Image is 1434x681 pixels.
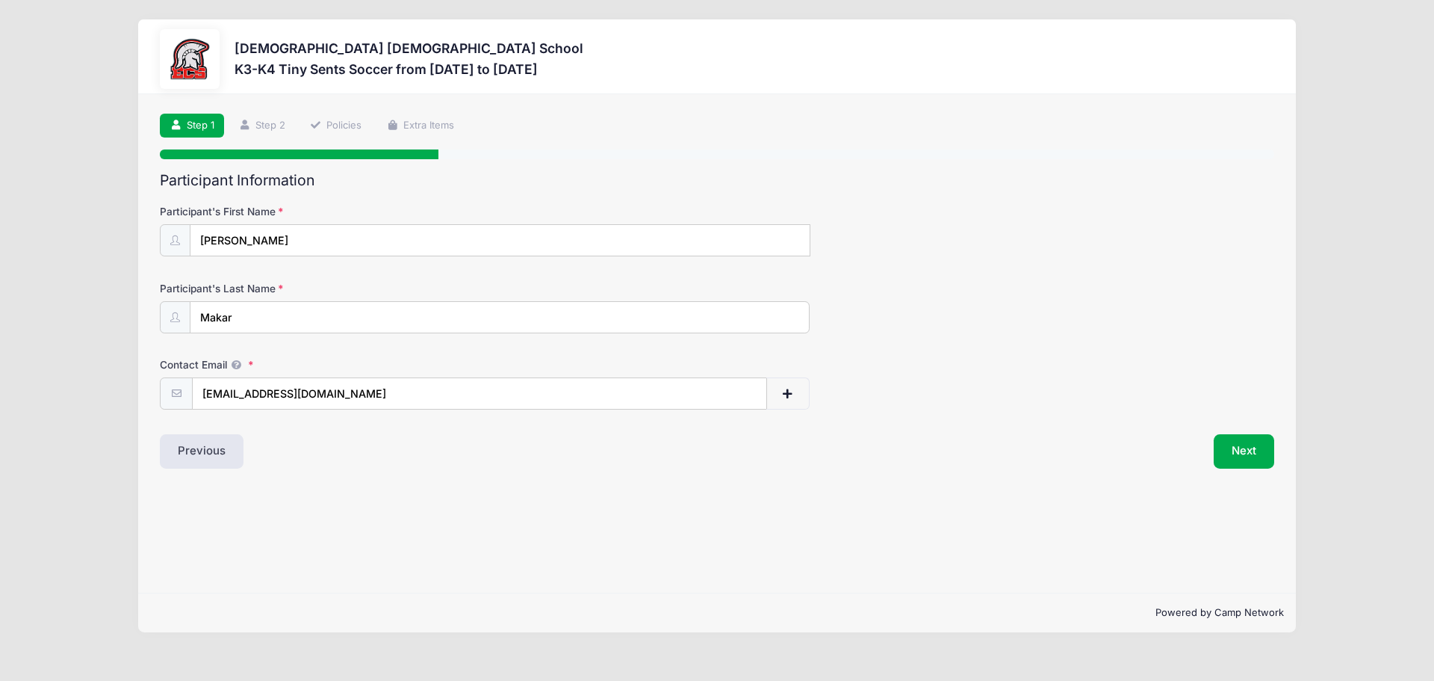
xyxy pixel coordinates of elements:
[160,114,224,138] a: Step 1
[192,378,767,410] input: email@email.com
[376,114,464,138] a: Extra Items
[235,61,583,77] h3: K3-K4 Tiny Sents Soccer from [DATE] to [DATE]
[160,434,243,469] button: Previous
[229,114,295,138] a: Step 2
[235,40,583,56] h3: [DEMOGRAPHIC_DATA] [DEMOGRAPHIC_DATA] School
[160,204,531,219] label: Participant's First Name
[150,605,1284,620] p: Powered by Camp Network
[160,281,531,296] label: Participant's Last Name
[190,224,810,256] input: Participant's First Name
[1214,434,1274,469] button: Next
[190,301,810,333] input: Participant's Last Name
[160,357,531,372] label: Contact Email
[300,114,372,138] a: Policies
[160,172,1274,189] h2: Participant Information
